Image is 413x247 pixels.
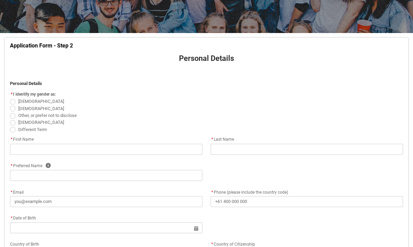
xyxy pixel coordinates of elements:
[10,81,42,86] strong: Personal Details
[10,188,27,195] label: Email
[11,137,12,142] abbr: required
[18,106,64,111] span: [DEMOGRAPHIC_DATA]
[10,137,34,142] span: First Name
[13,92,56,97] span: I identify my gender as:
[211,196,403,207] input: +61 400 000 000
[11,216,12,221] abbr: required
[10,42,73,49] strong: Application Form - Step 2
[18,99,64,104] span: [DEMOGRAPHIC_DATA]
[10,242,39,247] span: Country of Birth
[10,216,36,221] span: Date of Birth
[11,92,12,97] abbr: required
[11,190,12,195] abbr: required
[179,54,234,63] strong: Personal Details
[10,163,42,168] span: Preferred Name
[11,163,12,168] abbr: required
[18,113,77,118] span: Other, or prefer not to disclose
[211,188,291,195] label: Phone (please include the country code)
[211,242,213,247] abbr: required
[211,137,213,142] abbr: required
[214,242,255,247] span: Country of Citizenship
[18,127,47,132] span: Different Term
[211,190,213,195] abbr: required
[211,137,234,142] span: Last Name
[18,120,64,125] span: [DEMOGRAPHIC_DATA]
[10,196,202,207] input: you@example.com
